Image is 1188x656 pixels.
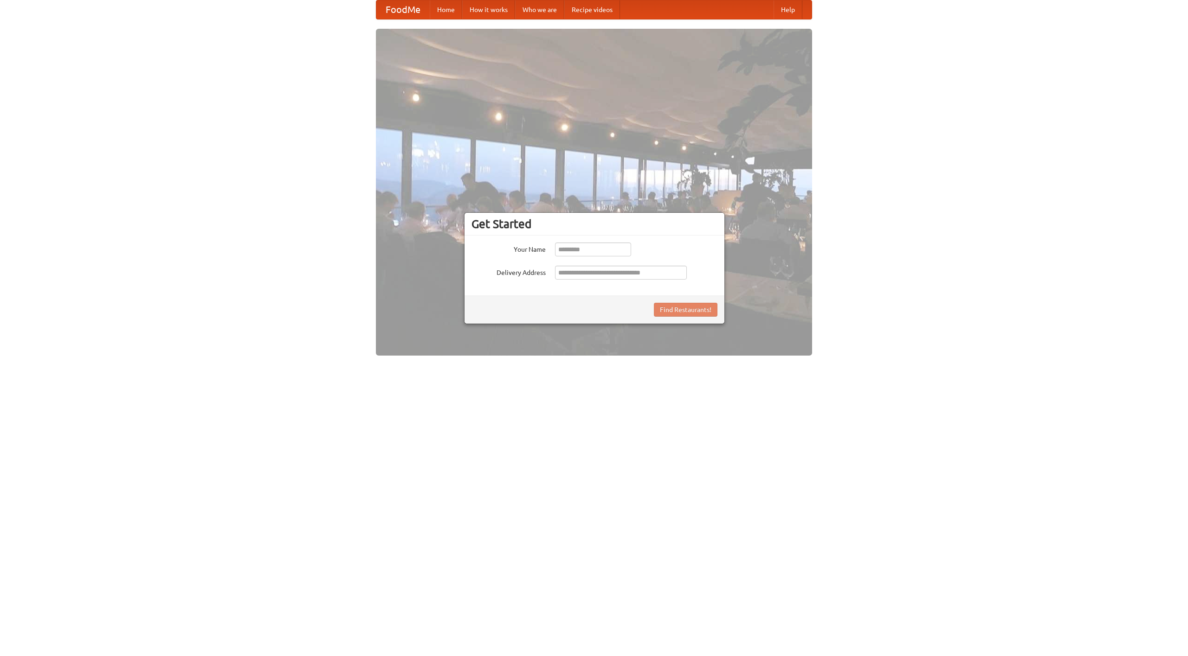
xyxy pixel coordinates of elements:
button: Find Restaurants! [654,303,717,317]
a: How it works [462,0,515,19]
h3: Get Started [471,217,717,231]
label: Your Name [471,242,546,254]
a: Help [774,0,802,19]
a: Home [430,0,462,19]
a: FoodMe [376,0,430,19]
a: Who we are [515,0,564,19]
a: Recipe videos [564,0,620,19]
label: Delivery Address [471,266,546,277]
